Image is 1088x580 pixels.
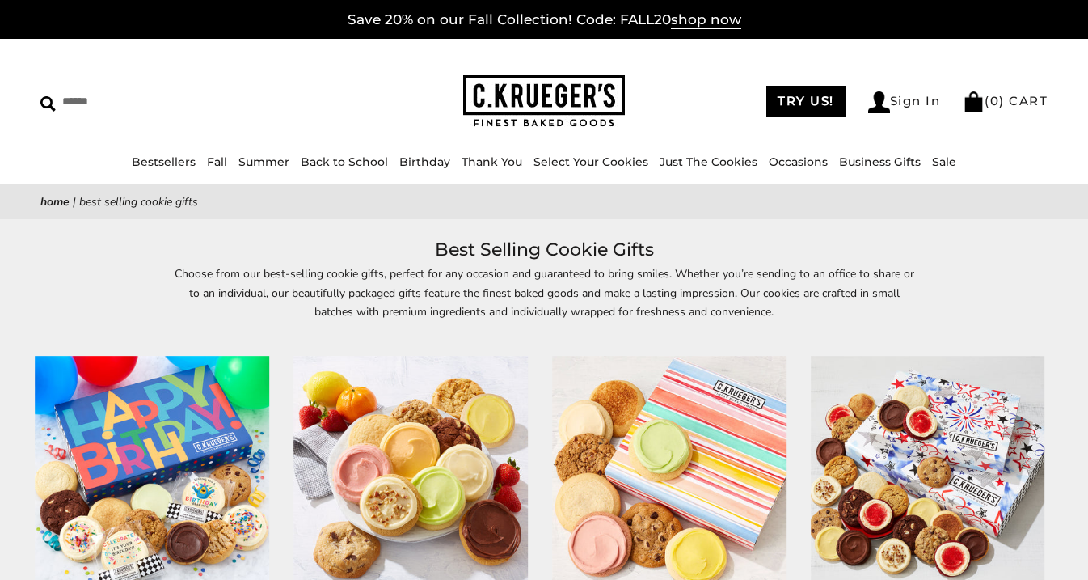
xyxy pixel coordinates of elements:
[73,194,76,210] span: |
[40,96,56,112] img: Search
[40,194,70,210] a: Home
[660,155,757,169] a: Just The Cookies
[963,91,985,112] img: Bag
[463,75,625,128] img: C.KRUEGER'S
[238,155,289,169] a: Summer
[839,155,921,169] a: Business Gifts
[399,155,450,169] a: Birthday
[868,91,890,113] img: Account
[65,235,1023,265] h1: Best Selling Cookie Gifts
[40,193,1048,211] nav: breadcrumbs
[868,91,941,113] a: Sign In
[40,89,274,114] input: Search
[769,155,828,169] a: Occasions
[462,155,522,169] a: Thank You
[766,86,846,117] a: TRY US!
[533,155,648,169] a: Select Your Cookies
[990,93,1000,108] span: 0
[348,11,741,29] a: Save 20% on our Fall Collection! Code: FALL20shop now
[172,265,916,339] p: Choose from our best-selling cookie gifts, perfect for any occasion and guaranteed to bring smile...
[963,93,1048,108] a: (0) CART
[207,155,227,169] a: Fall
[79,194,198,210] span: Best Selling Cookie Gifts
[932,155,956,169] a: Sale
[301,155,388,169] a: Back to School
[132,155,196,169] a: Bestsellers
[671,11,741,29] span: shop now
